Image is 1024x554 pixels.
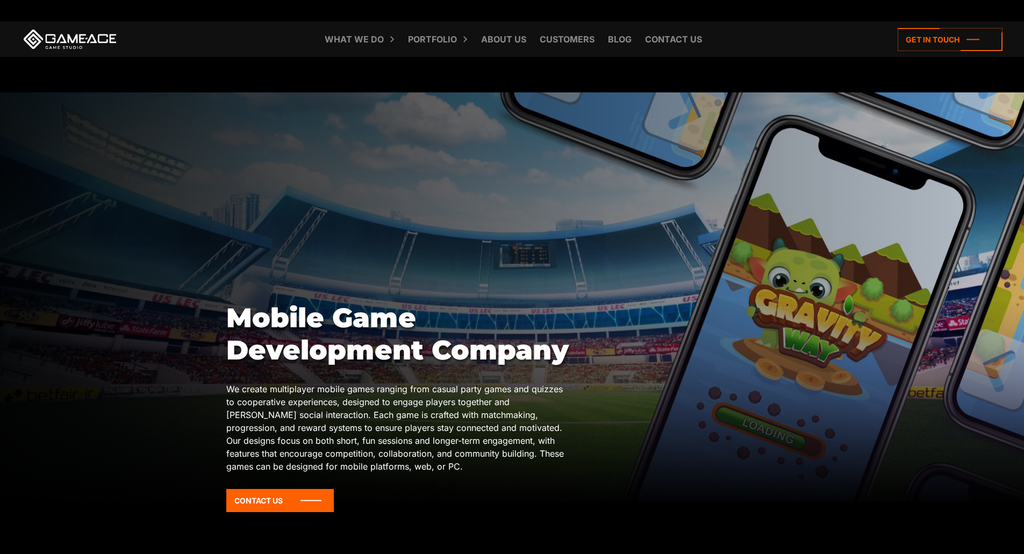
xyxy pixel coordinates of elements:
[476,21,532,57] a: About Us
[226,302,569,366] h1: Mobile Game Development Company
[640,21,707,57] a: Contact us
[226,383,569,473] p: We create multiplayer mobile games ranging from casual party games and quizzes to cooperative exp...
[226,489,334,512] a: Contact Us
[603,21,637,57] a: Blog
[534,21,600,57] a: Customers
[898,28,1002,51] a: Get in touch
[319,21,389,57] a: What we do
[403,21,462,57] a: Portfolio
